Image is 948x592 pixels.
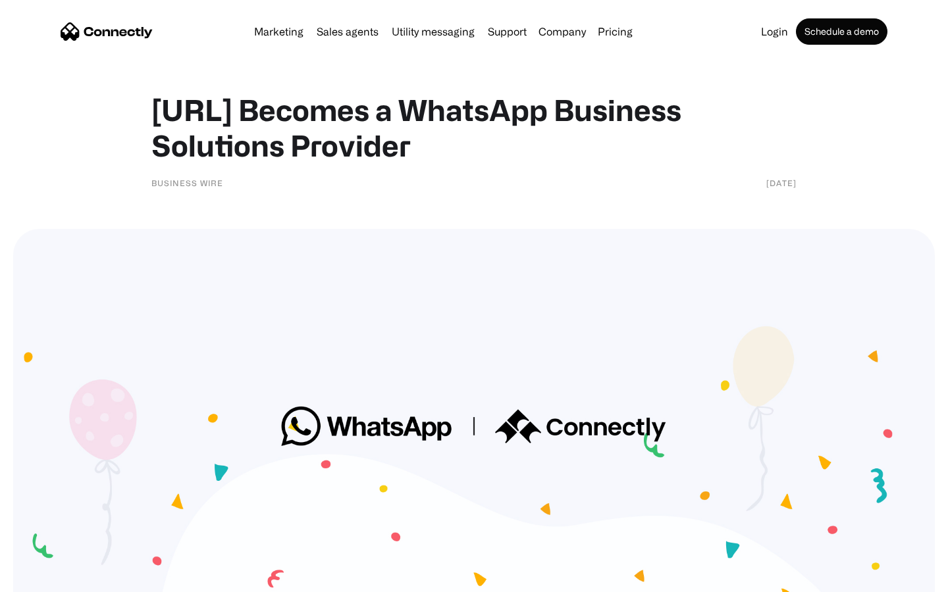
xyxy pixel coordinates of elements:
a: Sales agents [311,26,384,37]
ul: Language list [26,569,79,587]
a: Login [756,26,793,37]
a: Support [483,26,532,37]
div: Company [539,22,586,41]
div: [DATE] [766,176,797,189]
h1: [URL] Becomes a WhatsApp Business Solutions Provider [151,92,797,163]
a: Pricing [592,26,638,37]
aside: Language selected: English [13,569,79,587]
a: Schedule a demo [796,18,887,45]
a: Marketing [249,26,309,37]
div: Business Wire [151,176,223,189]
a: Utility messaging [386,26,480,37]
